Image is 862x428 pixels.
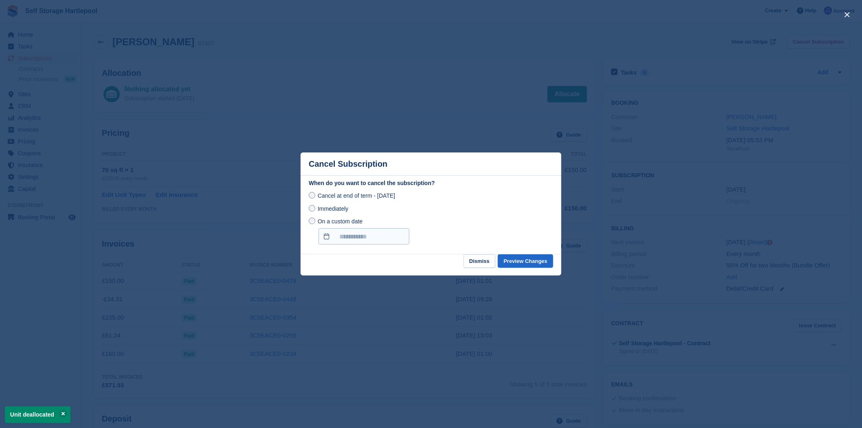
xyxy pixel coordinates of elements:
label: When do you want to cancel the subscription? [309,179,553,188]
input: On a custom date [309,218,315,224]
span: Immediately [318,205,348,212]
button: close [841,8,854,21]
button: Preview Changes [498,254,553,268]
button: Dismiss [464,254,495,268]
p: Cancel Subscription [309,159,387,169]
span: On a custom date [318,218,363,225]
input: Immediately [309,205,315,212]
input: On a custom date [319,228,409,245]
span: Cancel at end of term - [DATE] [318,192,395,199]
input: Cancel at end of term - [DATE] [309,192,315,199]
p: Unit deallocated [5,406,70,423]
